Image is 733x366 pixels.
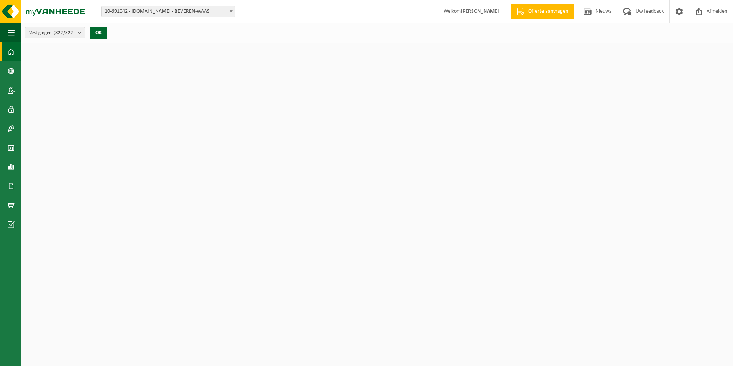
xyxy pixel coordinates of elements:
[29,27,75,39] span: Vestigingen
[90,27,107,39] button: OK
[102,6,235,17] span: 10-691042 - LAMMERTYN.NET - BEVEREN-WAAS
[54,30,75,35] count: (322/322)
[25,27,85,38] button: Vestigingen(322/322)
[511,4,574,19] a: Offerte aanvragen
[526,8,570,15] span: Offerte aanvragen
[461,8,499,14] strong: [PERSON_NAME]
[101,6,235,17] span: 10-691042 - LAMMERTYN.NET - BEVEREN-WAAS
